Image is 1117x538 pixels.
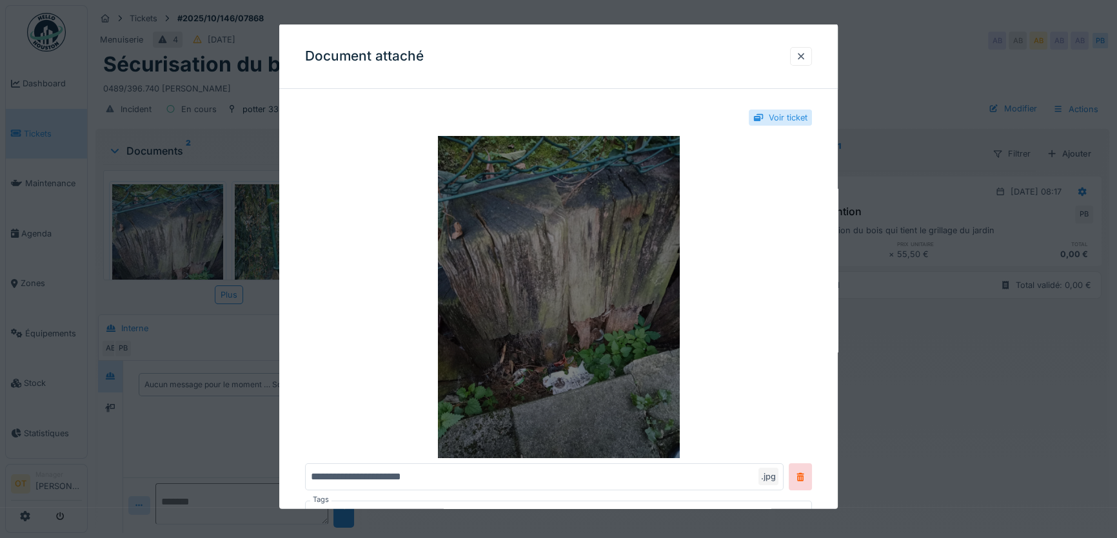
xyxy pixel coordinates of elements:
[769,111,807,124] div: Voir ticket
[310,494,331,505] label: Tags
[758,468,778,485] div: .jpg
[311,506,369,521] div: Sélection
[305,136,812,458] img: 8d14ece7-36b2-4213-a1b3-3b20c120a1eb-IMG_20251015_081559_595.jpg
[305,48,424,64] h3: Document attaché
